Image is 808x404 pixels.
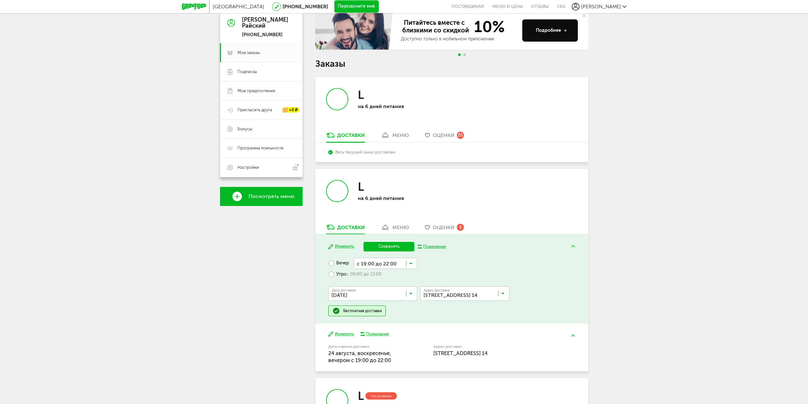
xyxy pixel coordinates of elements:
span: Посмотреть меню [249,194,294,199]
span: Питайтесь вместе с близкими со скидкой [401,19,470,35]
label: Вечер [328,258,349,269]
a: Мои заказы [220,43,303,62]
a: Программа лояльности [220,139,303,158]
div: +0 ₽ [283,107,299,113]
button: Подробнее [522,19,578,42]
img: family-banner.579af9d.jpg [315,11,395,50]
div: меню [392,224,409,230]
div: 6 [457,224,464,231]
img: arrow-up-green.5eb5f82.svg [571,334,575,337]
button: Перезвоните мне [334,0,379,13]
span: Пригласить друга [237,107,272,113]
a: Оценки 20 [422,132,467,142]
a: Посмотреть меню [220,187,303,206]
p: на 6 дней питания [358,195,440,201]
span: [GEOGRAPHIC_DATA] [213,3,264,10]
div: 20 [457,132,464,139]
div: Доставки [337,132,365,138]
a: Мои предпочтения [220,81,303,100]
span: Мои предпочтения [237,88,275,94]
a: Настройки [220,158,303,177]
h3: L [358,180,364,194]
button: Сохранить [364,242,414,251]
a: [PHONE_NUMBER] [283,3,328,10]
div: Доставки [337,224,365,230]
span: Дата доставки [332,289,356,292]
a: Бонусы [220,120,303,139]
span: Go to slide 1 [458,53,461,56]
span: Бонусы [237,126,252,132]
span: [PERSON_NAME] [581,3,621,10]
span: Адрес доставки [424,289,450,292]
h1: Заказы [315,60,588,68]
a: Доставки [323,132,368,142]
span: Программа лояльности [237,145,284,151]
span: Go to slide 2 [463,53,466,56]
p: на 6 дней питания [358,103,440,109]
span: Оценки [433,224,454,230]
a: Доставки [323,224,368,234]
div: Подробнее [536,27,567,34]
span: Мои заказы [237,50,260,56]
div: Пожелания [423,244,446,250]
span: Настройки [237,165,259,170]
a: Пригласить друга +0 ₽ [220,100,303,120]
img: arrow-up-green.5eb5f82.svg [571,245,575,247]
a: Оценки 6 [422,224,467,234]
div: [PHONE_NUMBER] [242,32,288,38]
div: Доступно только в мобильном приложении [401,36,517,42]
button: Изменить [328,243,354,250]
label: Адрес доставки [433,345,552,348]
button: Пожелания [417,244,446,250]
span: Подписка [237,69,257,75]
span: Оценки [433,132,454,138]
h3: L [358,88,364,102]
span: 10% [470,19,505,35]
span: с 06:00 до 13:00 [346,271,382,277]
div: Весь текущий заказ доставлен. [328,150,575,154]
span: [STREET_ADDRESS] 14 [433,350,488,356]
a: меню [377,224,412,234]
div: [PERSON_NAME] Райский [242,17,288,30]
a: Подписка [220,62,303,81]
div: меню [392,132,409,138]
label: Утро [328,269,382,280]
a: меню [377,132,412,142]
